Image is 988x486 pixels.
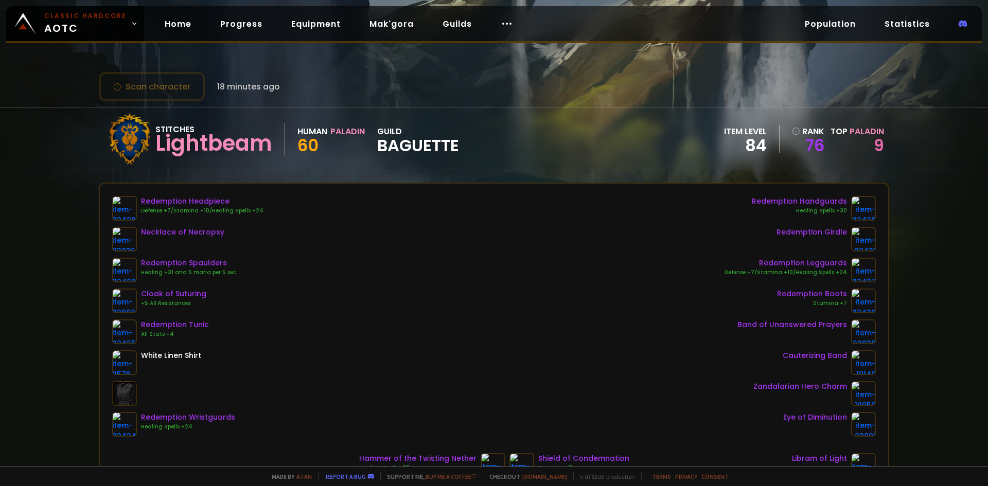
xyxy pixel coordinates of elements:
[851,453,876,478] img: item-23006
[112,412,137,437] img: item-22424
[112,196,137,221] img: item-22428
[652,473,671,480] a: Terms
[725,258,847,268] div: Redemption Legguards
[724,125,767,138] div: item level
[155,123,272,136] div: Stitches
[112,289,137,313] img: item-22960
[851,381,876,406] img: item-19950
[851,196,876,221] img: item-22426
[361,13,422,34] a: Mak'gora
[141,227,224,238] div: Necklace of Necropsy
[141,319,209,330] div: Redemption Tunic
[377,125,459,153] div: guild
[112,350,137,375] img: item-2576
[359,464,477,472] div: Healing Spells +55
[141,412,235,423] div: Redemption Wristguards
[326,473,366,480] a: Report a bug
[99,72,205,101] button: Scan character
[141,330,209,338] div: All Stats +4
[851,319,876,344] img: item-22939
[777,299,847,308] div: Stamina +7
[724,138,767,153] div: 84
[675,473,697,480] a: Privacy
[141,299,206,308] div: +5 All Resistances
[874,134,884,157] a: 9
[141,268,237,277] div: Healing +31 and 5 mana per 5 sec.
[155,136,272,151] div: Lightbeam
[112,227,137,251] img: item-23036
[573,473,635,480] span: v. d752d5 - production
[426,473,477,480] a: Buy me a coffee
[737,319,847,330] div: Band of Unanswered Prayers
[725,268,847,277] div: Defense +7/Stamina +10/Healing Spells +24
[538,464,629,472] div: Stamina +7
[752,207,847,215] div: Healing Spells +30
[876,13,938,34] a: Statistics
[359,453,477,464] div: Hammer of the Twisting Nether
[156,13,200,34] a: Home
[701,473,729,480] a: Consent
[112,258,137,282] img: item-22429
[283,13,349,34] a: Equipment
[753,381,847,392] div: Zandalarian Hero Charm
[44,11,127,21] small: Classic Hardcore
[777,289,847,299] div: Redemption Boots
[434,13,480,34] a: Guilds
[792,125,824,138] div: rank
[783,350,847,361] div: Cauterizing Band
[141,196,263,207] div: Redemption Headpiece
[850,125,884,137] span: Paladin
[522,473,567,480] a: [DOMAIN_NAME]
[797,13,864,34] a: Population
[831,125,884,138] div: Top
[851,289,876,313] img: item-22430
[141,423,235,431] div: Healing Spells +24
[112,319,137,344] img: item-22425
[377,138,459,153] span: Baguette
[217,80,280,93] span: 18 minutes ago
[783,412,847,423] div: Eye of Diminution
[792,138,824,153] a: 76
[297,125,327,138] div: Human
[851,412,876,437] img: item-23001
[212,13,271,34] a: Progress
[538,453,629,464] div: Shield of Condemnation
[330,125,365,138] div: Paladin
[483,473,567,480] span: Checkout
[752,196,847,207] div: Redemption Handguards
[380,473,477,480] span: Support me,
[509,453,534,478] img: item-22819
[792,453,847,464] div: Libram of Light
[141,207,263,215] div: Defense +7/Stamina +10/Healing Spells +24
[296,473,312,480] a: a fan
[851,350,876,375] img: item-19140
[266,473,312,480] span: Made by
[6,6,144,41] a: Classic HardcoreAOTC
[141,350,201,361] div: White Linen Shirt
[141,258,237,268] div: Redemption Spaulders
[851,227,876,251] img: item-22431
[141,289,206,299] div: Cloak of Suturing
[851,258,876,282] img: item-22427
[777,227,847,238] div: Redemption Girdle
[44,11,127,36] span: AOTC
[481,453,505,478] img: item-23056
[297,134,319,157] span: 60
